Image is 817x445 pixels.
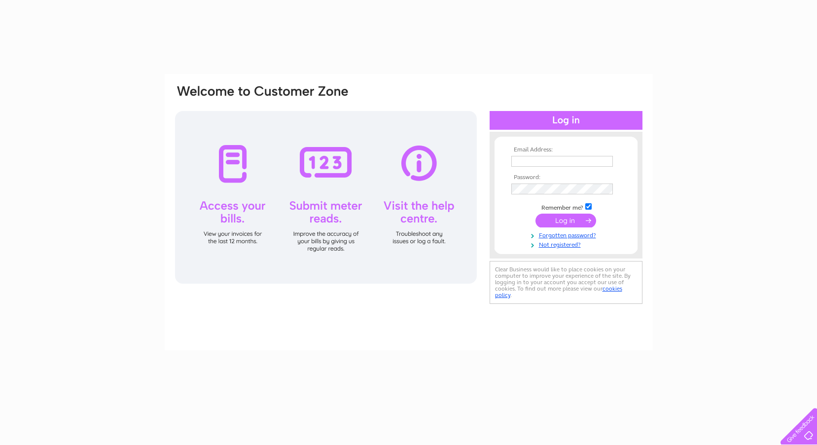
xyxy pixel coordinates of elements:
[511,230,623,239] a: Forgotten password?
[509,202,623,212] td: Remember me?
[495,285,622,298] a: cookies policy
[511,239,623,249] a: Not registered?
[509,174,623,181] th: Password:
[509,147,623,153] th: Email Address:
[490,261,642,304] div: Clear Business would like to place cookies on your computer to improve your experience of the sit...
[535,214,596,227] input: Submit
